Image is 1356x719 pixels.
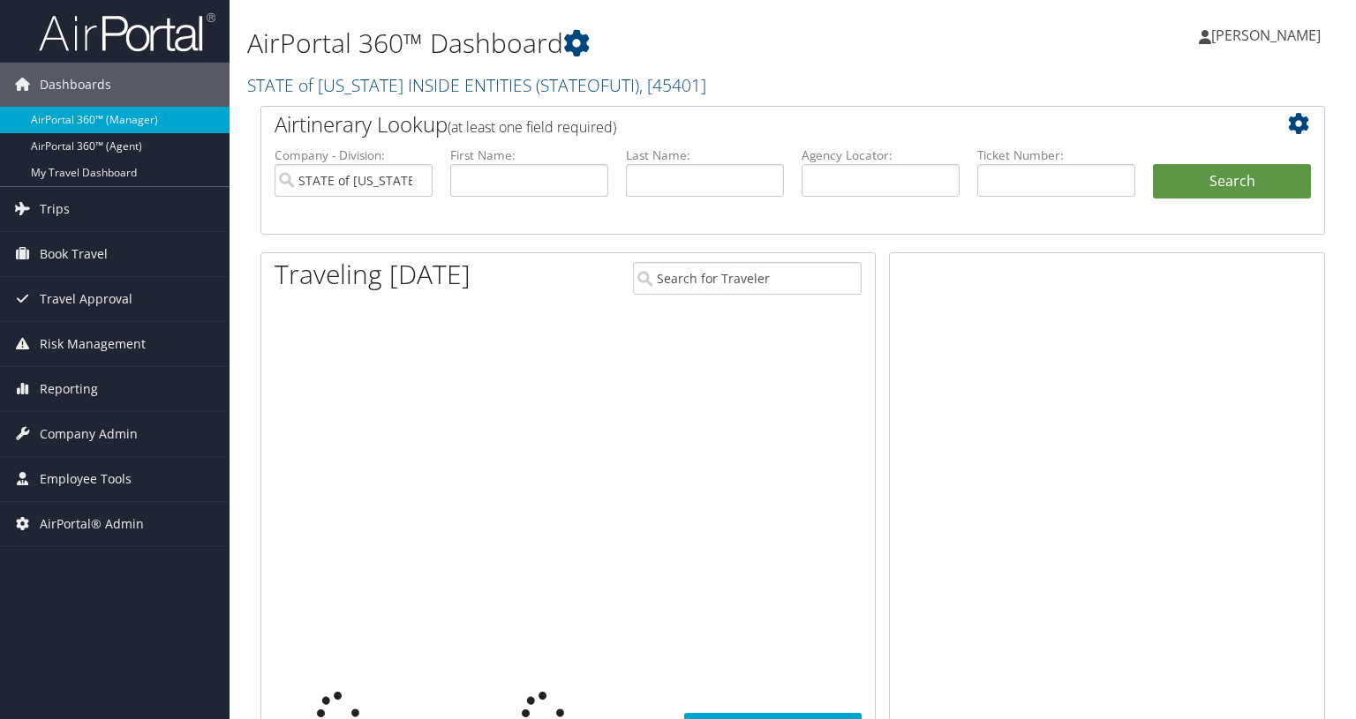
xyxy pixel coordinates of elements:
button: Search [1153,164,1311,199]
img: airportal-logo.png [39,11,215,53]
span: AirPortal® Admin [40,502,144,546]
label: Agency Locator: [802,146,960,164]
span: , [ 45401 ] [639,73,706,97]
h2: Airtinerary Lookup [275,109,1223,139]
label: Last Name: [626,146,784,164]
label: First Name: [450,146,608,164]
span: ( STATEOFUTI ) [536,73,639,97]
h1: Traveling [DATE] [275,256,471,293]
label: Company - Division: [275,146,433,164]
a: STATE of [US_STATE] INSIDE ENTITIES [247,73,706,97]
a: [PERSON_NAME] [1199,9,1338,62]
span: (at least one field required) [448,117,616,137]
span: Company Admin [40,412,138,456]
span: Dashboards [40,63,111,107]
span: Trips [40,187,70,231]
h1: AirPortal 360™ Dashboard [247,25,975,62]
span: Reporting [40,367,98,411]
span: Book Travel [40,232,108,276]
label: Ticket Number: [977,146,1135,164]
span: Travel Approval [40,277,132,321]
span: Risk Management [40,322,146,366]
input: Search for Traveler [633,262,863,295]
span: [PERSON_NAME] [1211,26,1321,45]
span: Employee Tools [40,457,132,501]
